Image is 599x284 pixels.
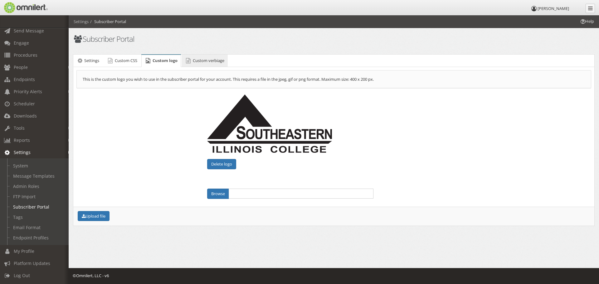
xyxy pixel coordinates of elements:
[14,89,42,94] span: Priority Alerts
[14,149,31,155] span: Settings
[73,35,330,43] h1: Subscriber Portal
[14,137,30,143] span: Reports
[89,19,126,25] li: Subscriber Portal
[14,4,27,10] span: Help
[3,2,58,13] a: Omnilert Website
[76,273,93,278] a: Omnilert Website
[193,58,224,63] span: Custom verbiage
[14,125,25,131] span: Tools
[141,55,181,67] a: Custom logo
[207,94,332,153] img: subscriber_custom_logo
[73,273,109,278] span: © , LLC - v6
[103,55,140,67] a: Custom CSS
[14,248,34,254] span: My Profile
[84,58,99,63] span: Settings
[14,40,29,46] span: Engage
[78,211,110,221] button: Upload file
[76,70,591,89] div: This is the custom logo you wish to use in the subscriber portal for your account. This requires ...
[207,159,236,169] button: Delete logo
[14,64,28,70] span: People
[153,58,178,63] span: Custom logo
[14,52,37,58] span: Procedures
[14,76,35,82] span: Endpoints
[14,260,50,266] span: Platform Updates
[14,28,44,34] span: Send Message
[3,2,48,13] img: Omnilert
[207,189,229,199] span: Browse
[586,4,595,13] a: Collapse Menu
[14,101,35,107] span: Scheduler
[74,19,89,25] li: Settings
[14,272,30,278] span: Log Out
[73,55,103,67] a: Settings
[14,113,37,119] span: Downloads
[538,6,569,11] span: [PERSON_NAME]
[182,55,228,67] a: Custom verbiage
[580,18,594,24] span: Help
[115,58,137,63] span: Custom CSS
